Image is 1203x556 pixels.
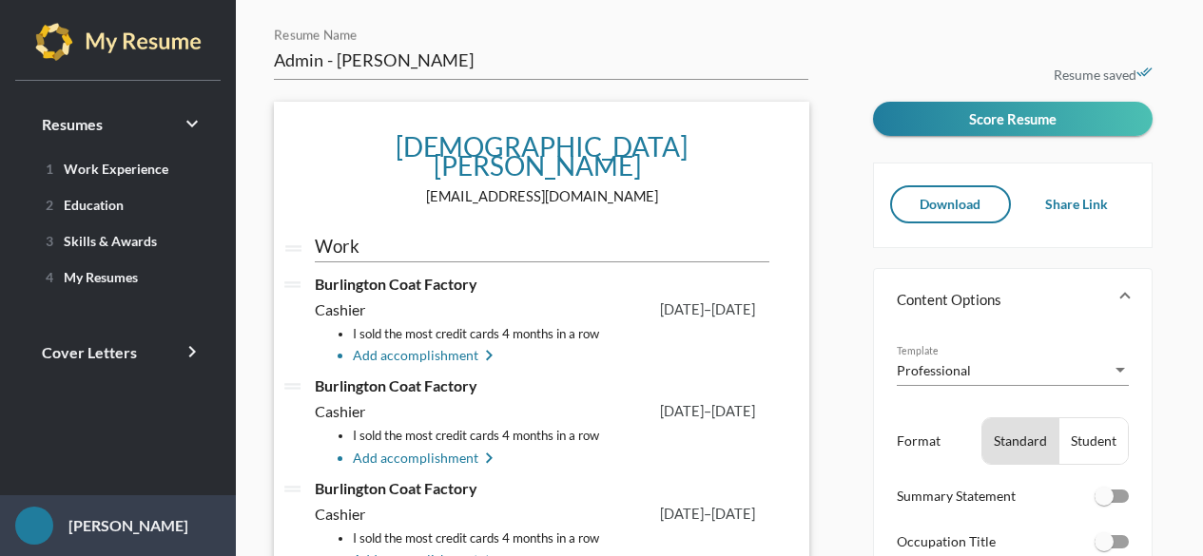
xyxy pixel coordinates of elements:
span: – [704,403,711,419]
span: – [704,506,711,522]
span: [DEMOGRAPHIC_DATA] [396,130,688,163]
button: Student [1059,418,1128,464]
li: I sold the most credit cards 4 months in a row [353,426,769,446]
span: Cashier [315,505,371,523]
li: Format [897,417,1129,465]
i: drag_handle [281,477,304,501]
span: Skills & Awards [38,233,157,249]
span: 2 [46,197,53,213]
span: Cashier [315,300,371,318]
span: [DATE] [711,403,755,419]
span: Download [920,196,980,212]
span: Burlington Coat Factory [315,479,477,497]
mat-icon: keyboard_arrow_right [478,448,501,470]
i: drag_handle [281,237,305,260]
span: Cashier [315,402,371,420]
a: 1Work Experience [23,153,213,183]
i: keyboard_arrow_right [181,340,204,363]
span: My Resumes [38,269,138,285]
span: Score Resume [969,110,1057,127]
p: Resume saved [873,64,1153,86]
span: Burlington Coat Factory [315,275,477,293]
span: [DATE] [711,506,755,522]
a: 2Education [23,189,213,220]
span: Work Experience [38,161,168,177]
button: Download [890,185,1010,223]
a: 4My Resumes [23,261,213,292]
span: [DATE] [660,301,704,317]
span: [DATE] [660,403,704,419]
button: Share Link [1018,185,1135,223]
mat-panel-title: Content Options [897,290,1106,309]
i: keyboard_arrow_right [181,112,204,135]
span: 4 [46,269,53,285]
mat-icon: keyboard_arrow_right [478,345,501,368]
span: Professional [897,362,971,378]
span: [DATE] [711,301,755,317]
li: Summary Statement [897,485,1129,524]
span: Cover Letters [42,343,137,361]
i: drag_handle [281,374,304,398]
li: I sold the most credit cards 4 months in a row [353,324,769,344]
button: Standard [982,418,1058,464]
span: Burlington Coat Factory [315,376,477,394]
mat-select: Template [897,360,1129,380]
li: Add accomplishment [353,448,769,470]
span: [DATE] [660,506,704,522]
input: Resume Name [274,48,808,72]
button: Score Resume [873,102,1153,136]
span: [EMAIL_ADDRESS][DOMAIN_NAME] [426,188,658,204]
a: 3Skills & Awards [23,225,213,256]
span: Education [38,197,124,213]
span: – [704,301,711,317]
li: I sold the most credit cards 4 months in a row [353,528,769,548]
p: [PERSON_NAME] [53,514,188,537]
i: done_all [1136,65,1153,81]
span: [PERSON_NAME] [434,149,641,182]
span: 1 [46,161,53,177]
li: Add accomplishment [353,345,769,368]
span: 3 [46,233,53,249]
mat-expansion-panel-header: Content Options [874,269,1152,330]
span: Share Link [1045,196,1108,212]
i: drag_handle [281,273,304,297]
span: Resumes [42,115,103,133]
img: my-resume-light.png [35,23,202,61]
